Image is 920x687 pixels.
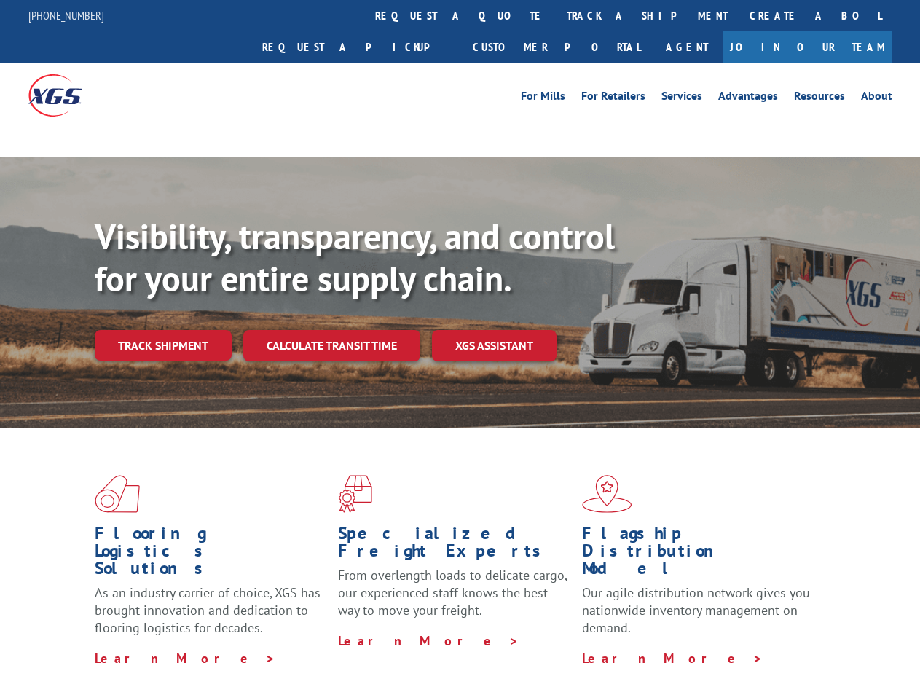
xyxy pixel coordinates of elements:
a: XGS ASSISTANT [432,330,557,361]
a: Join Our Team [723,31,892,63]
a: Advantages [718,90,778,106]
a: For Retailers [581,90,645,106]
a: Request a pickup [251,31,462,63]
a: Learn More > [582,650,763,667]
a: Resources [794,90,845,106]
h1: Flooring Logistics Solutions [95,525,327,584]
p: From overlength loads to delicate cargo, our experienced staff knows the best way to move your fr... [338,567,570,632]
a: Agent [651,31,723,63]
a: Learn More > [95,650,276,667]
a: [PHONE_NUMBER] [28,8,104,23]
h1: Flagship Distribution Model [582,525,814,584]
img: xgs-icon-flagship-distribution-model-red [582,475,632,513]
a: Services [661,90,702,106]
a: Learn More > [338,632,519,649]
span: Our agile distribution network gives you nationwide inventory management on demand. [582,584,810,636]
a: Track shipment [95,330,232,361]
a: Calculate transit time [243,330,420,361]
a: About [861,90,892,106]
a: Customer Portal [462,31,651,63]
img: xgs-icon-focused-on-flooring-red [338,475,372,513]
h1: Specialized Freight Experts [338,525,570,567]
a: For Mills [521,90,565,106]
b: Visibility, transparency, and control for your entire supply chain. [95,213,615,301]
img: xgs-icon-total-supply-chain-intelligence-red [95,475,140,513]
span: As an industry carrier of choice, XGS has brought innovation and dedication to flooring logistics... [95,584,321,636]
